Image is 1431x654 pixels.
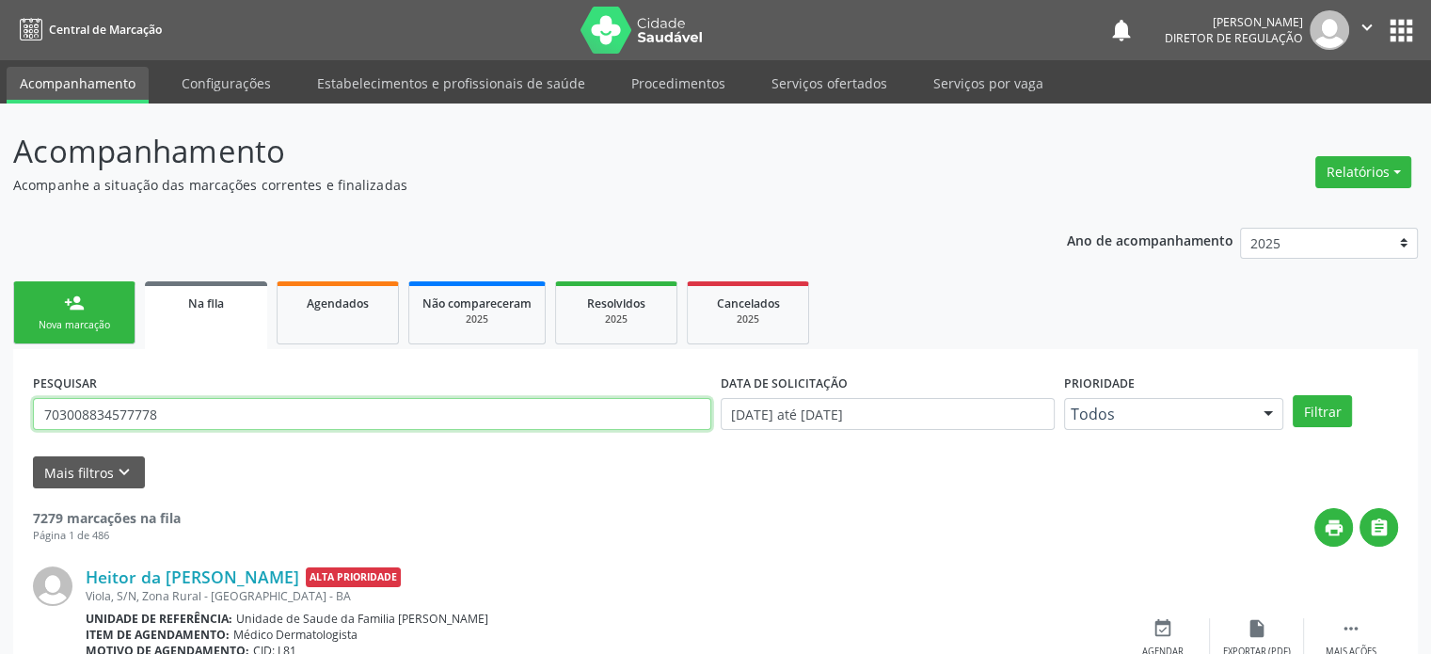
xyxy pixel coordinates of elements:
[233,627,358,643] span: Médico Dermatologista
[7,67,149,104] a: Acompanhamento
[1067,228,1233,251] p: Ano de acompanhamento
[1071,405,1246,423] span: Todos
[33,456,145,489] button: Mais filtroskeyboard_arrow_down
[33,566,72,606] img: img
[13,14,162,45] a: Central de Marcação
[306,567,401,587] span: Alta Prioridade
[304,67,598,100] a: Estabelecimentos e profissionais de saúde
[33,398,711,430] input: Nome, CNS
[1064,369,1135,398] label: Prioridade
[64,293,85,313] div: person_add
[587,295,645,311] span: Resolvidos
[1314,508,1353,547] button: print
[1349,10,1385,50] button: 
[1359,508,1398,547] button: 
[721,369,848,398] label: DATA DE SOLICITAÇÃO
[114,462,135,483] i: keyboard_arrow_down
[1165,14,1303,30] div: [PERSON_NAME]
[758,67,900,100] a: Serviços ofertados
[13,128,996,175] p: Acompanhamento
[721,398,1055,430] input: Selecione um intervalo
[33,369,97,398] label: PESQUISAR
[1315,156,1411,188] button: Relatórios
[1324,518,1344,538] i: print
[236,611,488,627] span: Unidade de Saude da Familia [PERSON_NAME]
[86,627,230,643] b: Item de agendamento:
[1247,618,1267,639] i: insert_drive_file
[618,67,739,100] a: Procedimentos
[1165,30,1303,46] span: Diretor de regulação
[701,312,795,327] div: 2025
[1385,14,1418,47] button: apps
[33,509,181,527] strong: 7279 marcações na fila
[307,295,369,311] span: Agendados
[86,588,1116,604] div: Viola, S/N, Zona Rural - [GEOGRAPHIC_DATA] - BA
[422,312,532,327] div: 2025
[86,566,299,587] a: Heitor da [PERSON_NAME]
[717,295,780,311] span: Cancelados
[49,22,162,38] span: Central de Marcação
[1293,395,1352,427] button: Filtrar
[569,312,663,327] div: 2025
[1341,618,1361,639] i: 
[1153,618,1173,639] i: event_available
[13,175,996,195] p: Acompanhe a situação das marcações correntes e finalizadas
[86,611,232,627] b: Unidade de referência:
[1310,10,1349,50] img: img
[33,528,181,544] div: Página 1 de 486
[168,67,284,100] a: Configurações
[1357,17,1377,38] i: 
[27,318,121,332] div: Nova marcação
[422,295,532,311] span: Não compareceram
[1369,518,1390,538] i: 
[920,67,1057,100] a: Serviços por vaga
[188,295,224,311] span: Na fila
[1108,17,1135,43] button: notifications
